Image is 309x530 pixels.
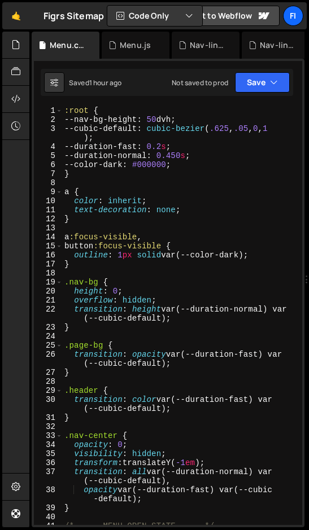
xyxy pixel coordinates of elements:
[34,440,63,449] div: 34
[34,341,63,350] div: 25
[34,485,63,503] div: 38
[34,269,63,278] div: 18
[34,503,63,513] div: 39
[162,6,280,26] a: Connect to Webflow
[34,187,63,196] div: 9
[107,6,202,26] button: Code Only
[34,467,63,485] div: 37
[34,458,63,467] div: 36
[34,224,63,233] div: 13
[34,142,63,151] div: 4
[283,6,303,26] a: Fi
[235,72,290,93] button: Save
[2,2,30,29] a: 🤙
[34,287,63,296] div: 20
[34,413,63,422] div: 31
[190,40,226,51] div: Nav-links.js
[34,233,63,242] div: 14
[34,115,63,124] div: 2
[34,296,63,305] div: 21
[34,124,63,142] div: 3
[34,169,63,178] div: 7
[172,78,228,87] div: Not saved to prod
[34,260,63,269] div: 17
[34,368,63,377] div: 27
[34,386,63,395] div: 29
[34,332,63,341] div: 24
[34,323,63,332] div: 23
[50,40,86,51] div: Menu.css
[34,251,63,260] div: 16
[34,242,63,251] div: 15
[260,40,296,51] div: Nav-links.css
[34,214,63,224] div: 12
[34,449,63,458] div: 35
[89,78,122,87] div: 1 hour ago
[34,160,63,169] div: 6
[34,205,63,214] div: 11
[34,350,63,368] div: 26
[34,106,63,115] div: 1
[120,40,151,51] div: Menu.js
[34,278,63,287] div: 19
[34,422,63,431] div: 32
[34,178,63,187] div: 8
[43,9,104,23] div: Figrs Sitemap
[34,305,63,323] div: 22
[34,196,63,205] div: 10
[34,377,63,386] div: 28
[69,78,121,87] div: Saved
[34,395,63,413] div: 30
[34,513,63,522] div: 40
[34,151,63,160] div: 5
[34,431,63,440] div: 33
